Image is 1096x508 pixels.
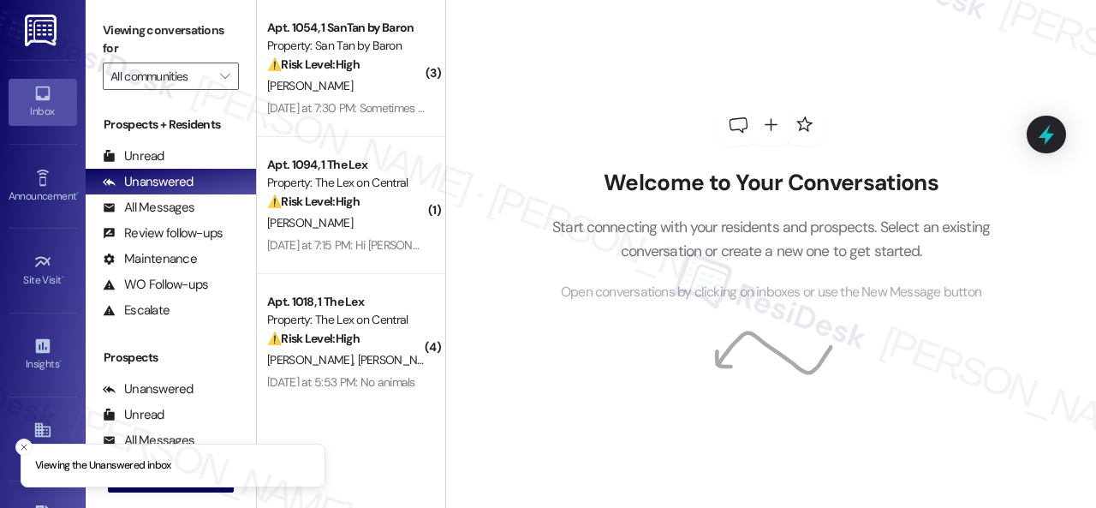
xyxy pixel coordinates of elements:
span: [PERSON_NAME] [267,78,353,93]
strong: ⚠️ Risk Level: High [267,331,360,346]
div: Prospects [86,349,256,367]
span: [PERSON_NAME] [267,215,353,230]
a: Inbox [9,79,77,125]
div: Maintenance [103,250,197,268]
div: Review follow-ups [103,224,223,242]
div: Property: The Lex on Central [267,311,426,329]
p: Viewing the Unanswered inbox [35,458,171,474]
a: Site Visit • [9,248,77,294]
div: All Messages [103,199,194,217]
span: [PERSON_NAME] [358,352,444,368]
div: WO Follow-ups [103,276,208,294]
span: Open conversations by clicking on inboxes or use the New Message button [561,282,981,303]
img: ResiDesk Logo [25,15,60,46]
div: Apt. 1054, 1 SanTan by Baron [267,19,426,37]
div: Prospects + Residents [86,116,256,134]
i:  [220,69,229,83]
button: Close toast [15,439,33,456]
div: Unanswered [103,380,194,398]
div: [DATE] at 7:30 PM: Sometimes they're very helpful so not always difficult but paying extra money ... [267,100,957,116]
div: [DATE] at 5:53 PM: No animals [267,374,415,390]
input: All communities [110,63,211,90]
div: [DATE] at 7:15 PM: Hi [PERSON_NAME]. I'm [PERSON_NAME] from 1094. My ac stopped working can we ge... [267,237,866,253]
div: Unanswered [103,173,194,191]
a: Buildings [9,415,77,462]
div: Property: San Tan by Baron [267,37,426,55]
span: • [62,272,64,284]
a: Insights • [9,332,77,378]
strong: ⚠️ Risk Level: High [267,194,360,209]
div: Unread [103,406,164,424]
span: • [59,356,62,368]
strong: ⚠️ Risk Level: High [267,57,360,72]
span: • [76,188,79,200]
label: Viewing conversations for [103,17,239,63]
div: Escalate [103,302,170,320]
div: Unread [103,147,164,165]
h2: Welcome to Your Conversations [527,170,1016,197]
div: Property: The Lex on Central [267,174,426,192]
div: Apt. 1018, 1 The Lex [267,293,426,311]
span: [PERSON_NAME] [267,352,358,368]
div: Apt. 1094, 1 The Lex [267,156,426,174]
p: Start connecting with your residents and prospects. Select an existing conversation or create a n... [527,215,1016,264]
